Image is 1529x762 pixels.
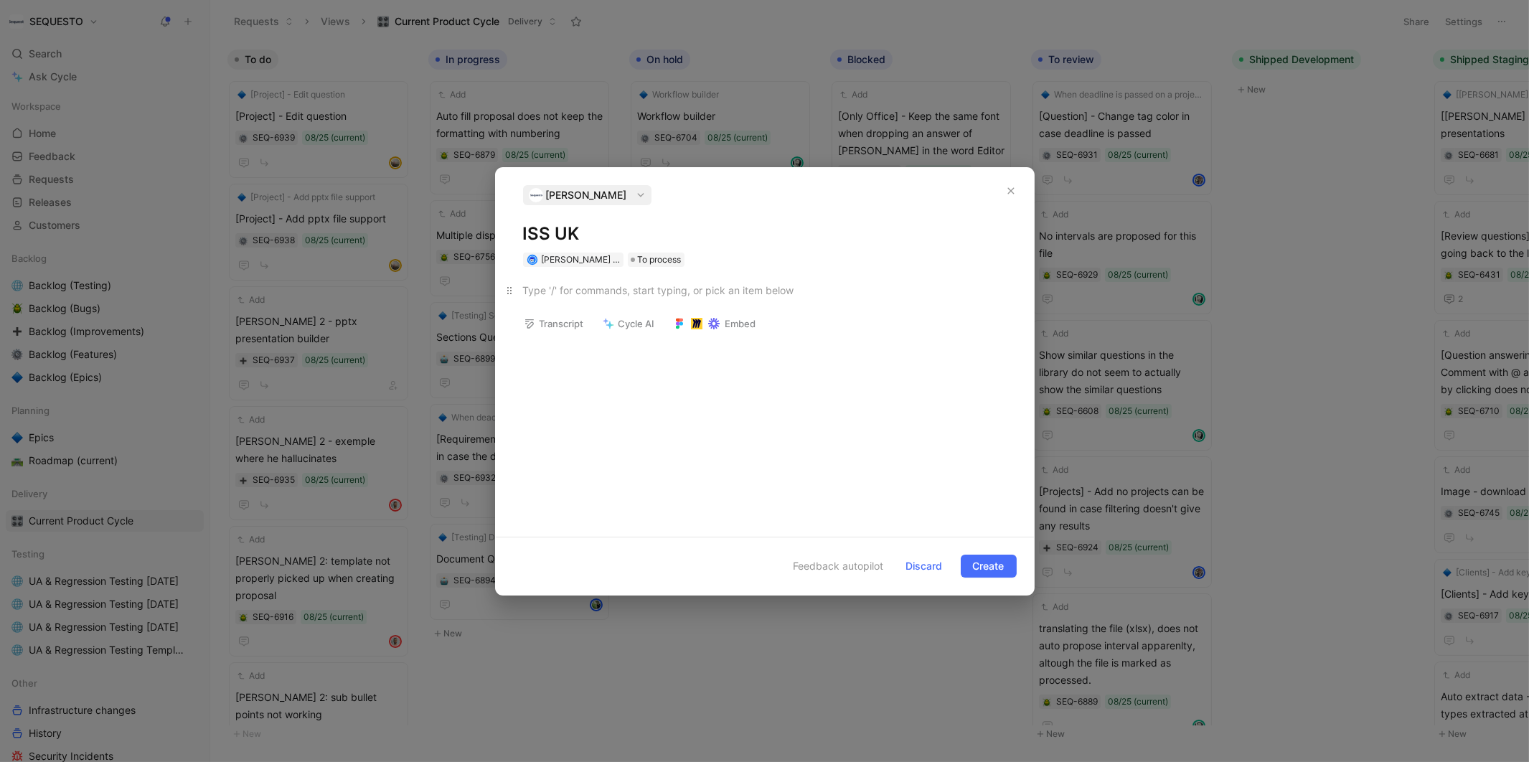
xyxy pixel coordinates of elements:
[894,555,955,578] button: Discard
[628,253,684,267] div: To process
[523,185,651,205] button: logo[PERSON_NAME]
[542,254,664,265] span: [PERSON_NAME] t'Serstevens
[596,314,662,334] button: Cycle AI
[529,188,543,202] img: logo
[961,555,1017,578] button: Create
[523,222,1007,245] h1: ISS UK
[794,558,884,575] span: Feedback autopilot
[973,558,1005,575] span: Create
[906,558,943,575] span: Discard
[638,253,682,267] span: To process
[546,187,627,204] span: [PERSON_NAME]
[528,255,536,263] img: avatar
[667,314,763,334] button: Embed
[517,314,591,334] button: Transcript
[763,557,888,575] button: Feedback autopilot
